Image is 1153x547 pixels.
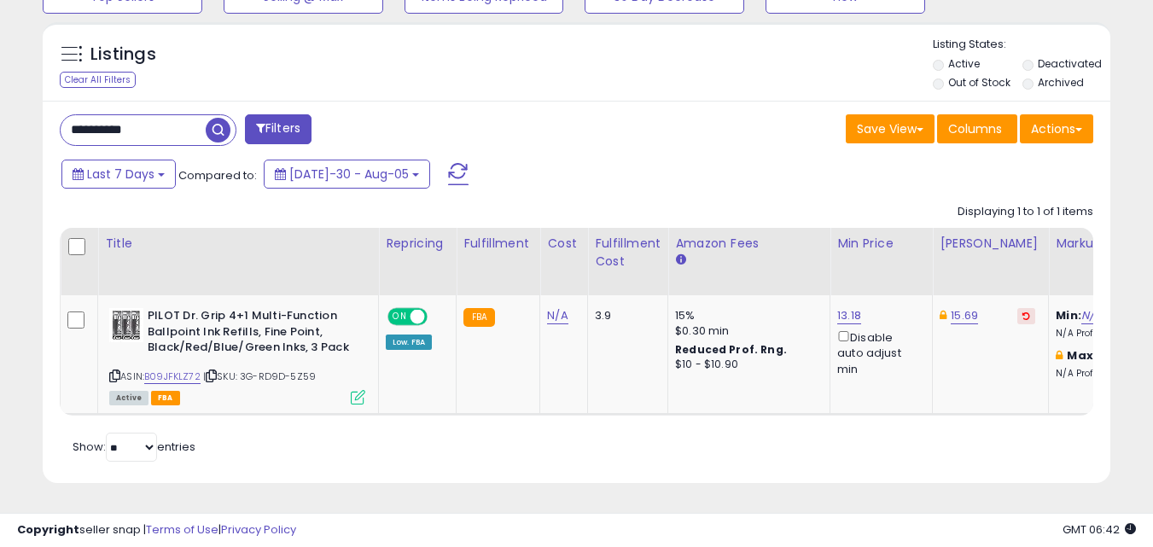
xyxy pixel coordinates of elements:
[1063,521,1136,538] span: 2025-08-13 06:42 GMT
[595,235,661,271] div: Fulfillment Cost
[1038,75,1084,90] label: Archived
[73,439,195,455] span: Show: entries
[951,307,978,324] a: 15.69
[289,166,409,183] span: [DATE]-30 - Aug-05
[264,160,430,189] button: [DATE]-30 - Aug-05
[17,521,79,538] strong: Copyright
[109,308,365,403] div: ASIN:
[846,114,935,143] button: Save View
[595,308,655,323] div: 3.9
[146,521,218,538] a: Terms of Use
[221,521,296,538] a: Privacy Policy
[1020,114,1093,143] button: Actions
[61,160,176,189] button: Last 7 Days
[1067,347,1097,364] b: Max:
[675,323,817,339] div: $0.30 min
[547,307,568,324] a: N/A
[144,370,201,384] a: B09JFKLZ72
[60,72,136,88] div: Clear All Filters
[675,235,823,253] div: Amazon Fees
[389,310,411,324] span: ON
[1056,307,1081,323] b: Min:
[87,166,154,183] span: Last 7 Days
[386,335,432,350] div: Low. FBA
[937,114,1017,143] button: Columns
[675,308,817,323] div: 15%
[109,391,148,405] span: All listings currently available for purchase on Amazon
[463,308,495,327] small: FBA
[948,56,980,71] label: Active
[148,308,355,360] b: PILOT Dr. Grip 4+1 Multi-Function Ballpoint Ink Refills, Fine Point, Black/Red/Blue/Green Inks, 3...
[178,167,257,183] span: Compared to:
[958,204,1093,220] div: Displaying 1 to 1 of 1 items
[675,358,817,372] div: $10 - $10.90
[948,75,1010,90] label: Out of Stock
[151,391,180,405] span: FBA
[1038,56,1102,71] label: Deactivated
[948,120,1002,137] span: Columns
[203,370,316,383] span: | SKU: 3G-RD9D-5Z59
[837,307,861,324] a: 13.18
[837,328,919,377] div: Disable auto adjust min
[386,235,449,253] div: Repricing
[1081,307,1102,324] a: N/A
[109,308,143,342] img: 51AZwtxd-zL._SL40_.jpg
[675,342,787,357] b: Reduced Prof. Rng.
[837,235,925,253] div: Min Price
[547,235,580,253] div: Cost
[675,253,685,268] small: Amazon Fees.
[940,235,1041,253] div: [PERSON_NAME]
[105,235,371,253] div: Title
[90,43,156,67] h5: Listings
[245,114,312,144] button: Filters
[17,522,296,538] div: seller snap | |
[425,310,452,324] span: OFF
[463,235,533,253] div: Fulfillment
[933,37,1110,53] p: Listing States:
